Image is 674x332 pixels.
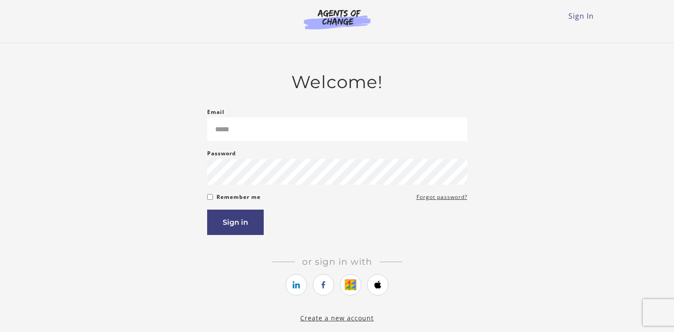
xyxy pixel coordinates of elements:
a: Sign In [568,11,594,21]
label: Email [207,107,225,117]
a: https://courses.thinkific.com/users/auth/linkedin?ss%5Breferral%5D=&ss%5Buser_return_to%5D=&ss%5B... [286,274,307,296]
label: Password [207,148,236,159]
a: https://courses.thinkific.com/users/auth/google?ss%5Breferral%5D=&ss%5Buser_return_to%5D=&ss%5Bvi... [340,274,361,296]
label: Remember me [216,192,261,202]
a: Forgot password? [417,192,467,202]
a: https://courses.thinkific.com/users/auth/facebook?ss%5Breferral%5D=&ss%5Buser_return_to%5D=&ss%5B... [313,274,334,296]
a: https://courses.thinkific.com/users/auth/apple?ss%5Breferral%5D=&ss%5Buser_return_to%5D=&ss%5Bvis... [367,274,388,296]
button: Sign in [207,210,264,235]
span: Or sign in with [295,256,380,267]
img: Agents of Change Logo [294,9,380,29]
h2: Welcome! [207,72,467,93]
a: Create a new account [300,314,374,322]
